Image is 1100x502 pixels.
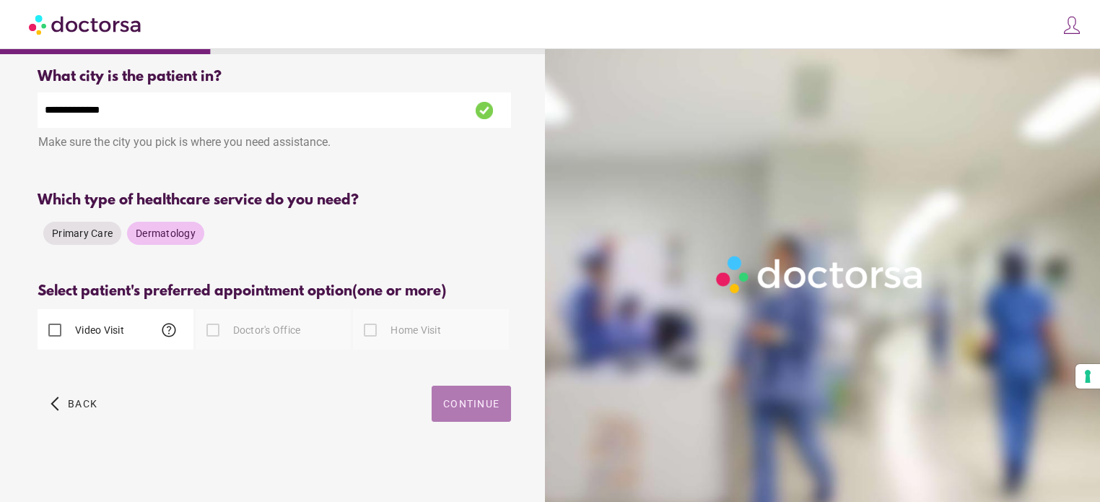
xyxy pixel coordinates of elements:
[1075,364,1100,389] button: Your consent preferences for tracking technologies
[72,323,124,337] label: Video Visit
[38,69,511,85] div: What city is the patient in?
[136,228,196,239] span: Dermatology
[1062,15,1082,35] img: icons8-customer-100.png
[45,386,103,422] button: arrow_back_ios Back
[68,398,97,410] span: Back
[230,323,301,337] label: Doctor's Office
[52,228,113,239] span: Primary Care
[352,283,446,300] span: (one or more)
[388,323,441,337] label: Home Visit
[38,283,511,300] div: Select patient's preferred appointment option
[29,8,143,40] img: Doctorsa.com
[38,192,511,209] div: Which type of healthcare service do you need?
[432,386,511,422] button: Continue
[38,128,511,160] div: Make sure the city you pick is where you need assistance.
[443,398,499,410] span: Continue
[710,250,930,299] img: Logo-Doctorsa-trans-White-partial-flat.png
[160,321,178,339] span: help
